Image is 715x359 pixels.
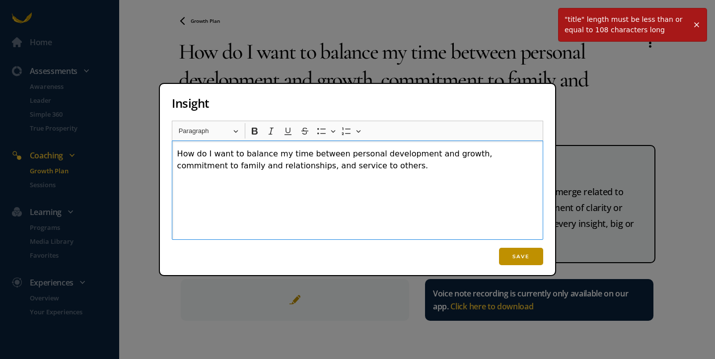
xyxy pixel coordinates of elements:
p: How do I want to balance my time between personal development and growth, commitment to family an... [177,148,538,172]
button: Save [499,248,543,265]
button: Paragraph [174,123,243,139]
div: Rich Text Editor, main [172,141,543,240]
span: Insight [172,95,210,111]
div: "title" length must be less than or equal to 108 characters long [559,8,707,41]
span: Paragraph [179,125,230,137]
div: Editor toolbar [172,121,543,140]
